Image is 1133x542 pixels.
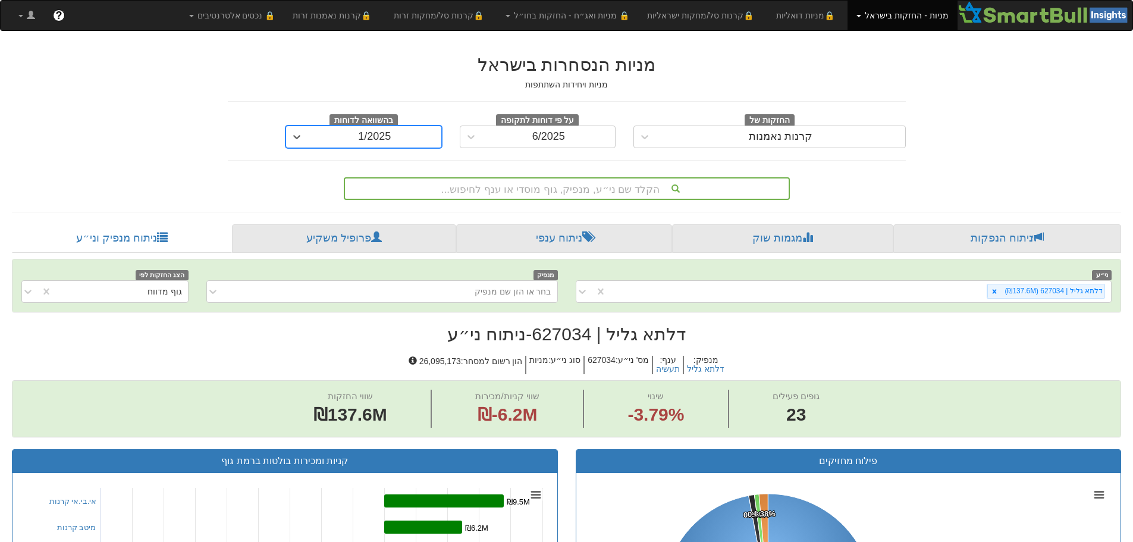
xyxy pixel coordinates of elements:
[12,224,232,253] a: ניתוח מנפיק וני״ע
[496,114,579,127] span: על פי דוחות לתקופה
[893,224,1121,253] a: ניתוח הנפקות
[497,1,638,30] a: 🔒 מניות ואג״ח - החזקות בחו״ל
[21,456,548,466] h3: קניות ומכירות בולטות ברמת גוף
[638,1,767,30] a: 🔒קרנות סל/מחקות ישראליות
[228,80,906,89] h5: מניות ויחידות השתתפות
[313,405,387,424] span: ₪137.6M
[583,356,652,374] h5: מס' ני״ע : 627034
[1092,270,1112,280] span: ני״ע
[627,402,684,428] span: -3.79%
[754,509,776,518] tspan: 1.38%
[136,270,188,280] span: הצג החזקות לפי
[465,524,488,532] tspan: ₪6.2M
[507,497,530,506] tspan: ₪9.5M
[475,391,539,401] span: שווי קניות/מכירות
[743,510,765,519] tspan: 0.88%
[749,131,812,143] div: קרנות נאמנות
[585,456,1112,466] h3: פילוח מחזיקים
[652,356,683,374] h5: ענף :
[147,286,182,297] div: גוף מדווח
[648,391,664,401] span: שינוי
[525,356,583,374] h5: סוג ני״ע : מניות
[345,178,789,199] div: הקלד שם ני״ע, מנפיק, גוף מוסדי או ענף לחיפוש...
[328,391,373,401] span: שווי החזקות
[49,497,97,506] a: אי.בי.אי קרנות
[385,1,497,30] a: 🔒קרנות סל/מחקות זרות
[358,131,391,143] div: 1/2025
[406,356,526,374] h5: הון רשום למסחר : 26,095,173
[475,286,551,297] div: בחר או הזן שם מנפיק
[687,365,724,374] button: דלתא גליל
[284,1,385,30] a: 🔒קרנות נאמנות זרות
[958,1,1132,24] img: Smartbull
[532,131,565,143] div: 6/2025
[773,391,820,401] span: גופים פעילים
[55,10,62,21] span: ?
[533,270,558,280] span: מנפיק
[228,55,906,74] h2: מניות הנסחרות בישראל
[329,114,398,127] span: בהשוואה לדוחות
[672,224,893,253] a: מגמות שוק
[748,510,770,519] tspan: 0.69%
[456,224,672,253] a: ניתוח ענפי
[683,356,727,374] h5: מנפיק :
[773,402,820,428] span: 23
[848,1,957,30] a: מניות - החזקות בישראל
[12,324,1121,344] h2: דלתא גליל | 627034 - ניתוח ני״ע
[232,224,456,253] a: פרופיל משקיע
[656,365,680,374] button: תעשיה
[767,1,848,30] a: 🔒מניות דואליות
[57,523,96,532] a: מיטב קרנות
[745,114,795,127] span: החזקות של
[478,405,538,424] span: ₪-6.2M
[1001,284,1104,298] div: דלתא גליל | 627034 (₪137.6M)
[44,1,74,30] a: ?
[180,1,284,30] a: 🔒 נכסים אלטרנטיבים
